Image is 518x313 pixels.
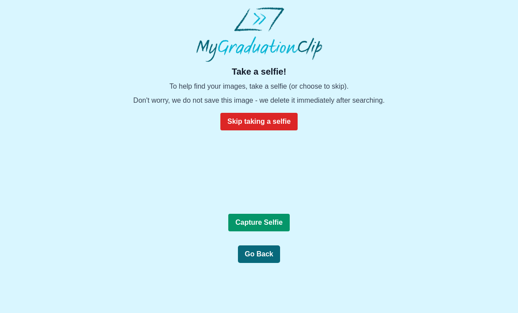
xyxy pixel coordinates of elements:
[227,118,291,125] b: Skip taking a selfie
[220,113,298,130] button: Skip taking a selfie
[133,95,385,106] p: Don't worry, we do not save this image - we delete it immediately after searching.
[235,219,283,226] b: Capture Selfie
[228,214,290,231] button: Capture Selfie
[133,81,385,92] p: To help find your images, take a selfie (or choose to skip).
[133,65,385,78] h2: Take a selfie!
[196,7,322,62] img: MyGraduationClip
[238,245,281,263] button: Go Back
